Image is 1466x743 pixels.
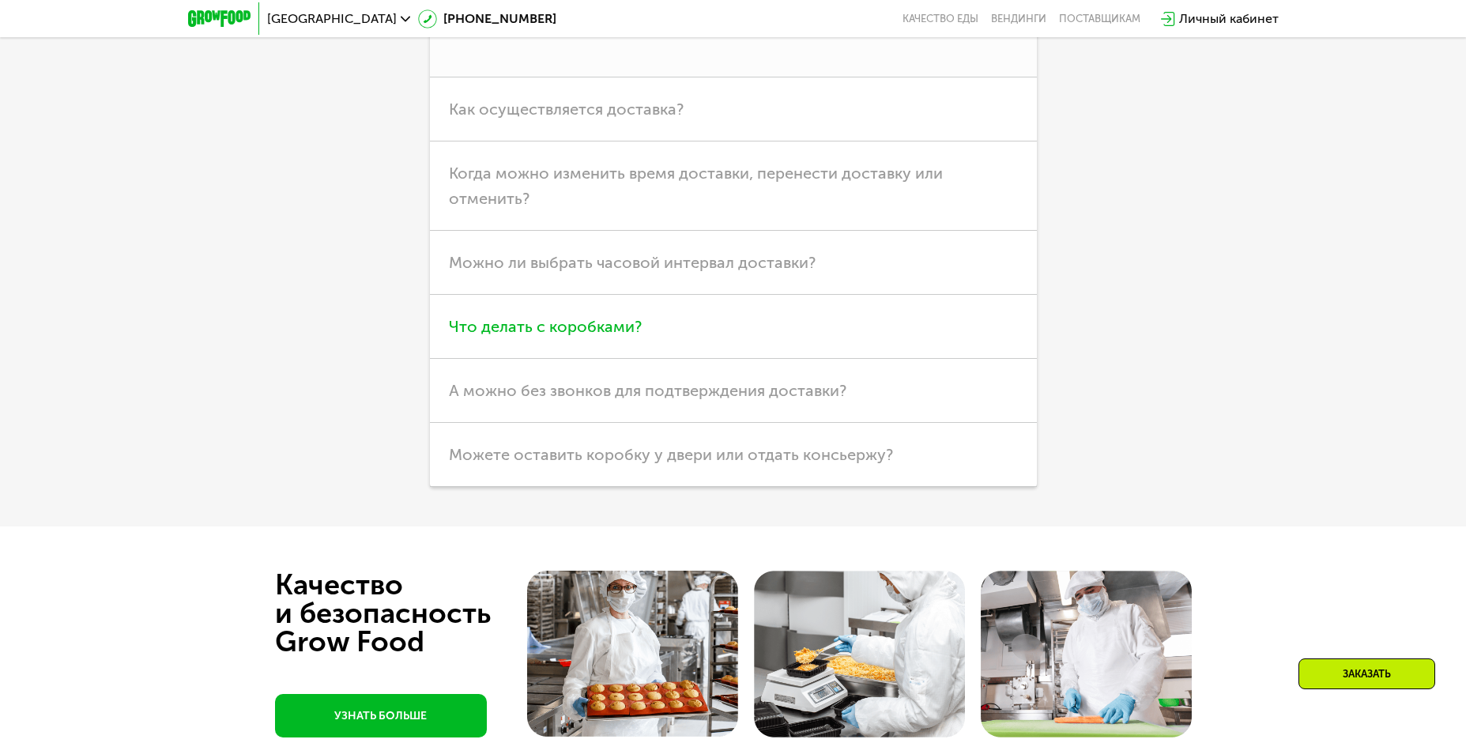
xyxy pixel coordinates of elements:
a: УЗНАТЬ БОЛЬШЕ [275,694,487,737]
span: Можете оставить коробку у двери или отдать консьержу? [449,445,893,464]
span: Когда можно изменить время доставки, перенести доставку или отменить? [449,164,943,208]
span: Что делать с коробками? [449,317,642,336]
a: Вендинги [991,13,1046,25]
div: Качество и безопасность Grow Food [275,571,549,656]
a: [PHONE_NUMBER] [418,9,556,28]
span: А можно без звонков для подтверждения доставки? [449,381,846,400]
div: поставщикам [1059,13,1140,25]
div: Заказать [1298,658,1435,689]
span: Можно ли выбрать часовой интервал доставки? [449,253,816,272]
span: Как осуществляется доставка? [449,100,684,119]
div: Личный кабинет [1179,9,1279,28]
a: Качество еды [903,13,978,25]
span: [GEOGRAPHIC_DATA] [267,13,397,25]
